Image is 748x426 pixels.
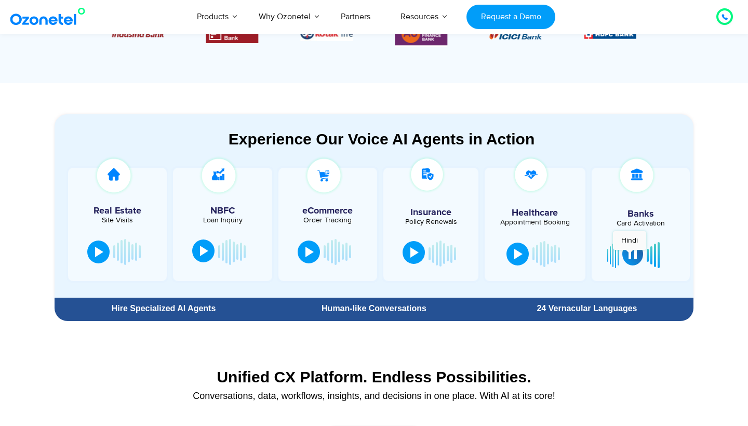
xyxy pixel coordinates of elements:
[65,130,698,148] div: Experience Our Voice AI Agents in Action
[389,218,473,225] div: Policy Renewals
[73,217,162,224] div: Site Visits
[489,28,542,40] div: 1 / 6
[284,217,372,224] div: Order Tracking
[466,5,555,29] a: Request a Demo
[178,217,266,224] div: Loan Inquiry
[178,206,266,216] h5: NBFC
[584,30,636,38] img: Picture9.png
[492,219,577,226] div: Appointment Booking
[389,208,473,217] h5: Insurance
[206,24,259,43] img: Picture12.png
[284,206,372,216] h5: eCommerce
[486,304,688,313] div: 24 Vernacular Languages
[112,31,164,37] img: Picture10.png
[60,304,268,313] div: Hire Specialized AI Agents
[60,368,688,386] div: Unified CX Platform. Endless Possibilities.
[273,304,475,313] div: Human-like Conversations
[584,28,636,40] div: 2 / 6
[206,24,259,43] div: 4 / 6
[112,28,164,40] div: 3 / 6
[597,220,685,227] div: Card Activation
[597,209,685,219] h5: Banks
[60,391,688,401] div: Conversations, data, workflows, insights, and decisions in one place. With AI at its core!
[492,208,577,218] h5: Healthcare
[489,29,542,39] img: Picture8.png
[73,206,162,216] h5: Real Estate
